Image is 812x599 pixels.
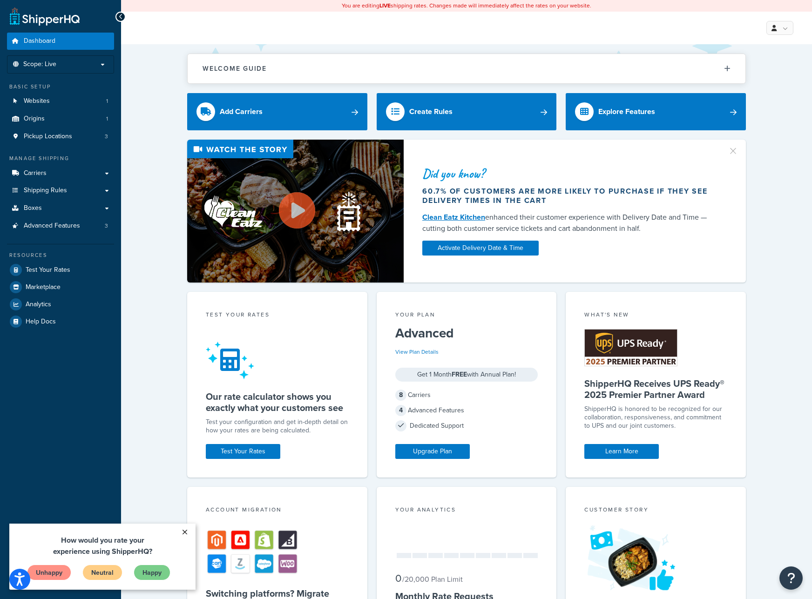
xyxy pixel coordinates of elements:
[24,133,72,141] span: Pickup Locations
[377,93,557,130] a: Create Rules
[584,444,659,459] a: Learn More
[7,262,114,278] a: Test Your Rates
[73,41,113,57] a: Neutral
[23,61,56,68] span: Scope: Live
[7,279,114,296] a: Marketplace
[7,313,114,330] a: Help Docs
[24,37,55,45] span: Dashboard
[7,251,114,259] div: Resources
[7,110,114,128] a: Origins1
[7,93,114,110] li: Websites
[24,97,50,105] span: Websites
[584,405,727,430] p: ShipperHQ is honored to be recognized for our collaboration, responsiveness, and commitment to UP...
[7,110,114,128] li: Origins
[584,505,727,516] div: Customer Story
[206,505,349,516] div: Account Migration
[598,105,655,118] div: Explore Features
[422,212,717,234] div: enhanced their customer experience with Delivery Date and Time — cutting both customer service ti...
[566,93,746,130] a: Explore Features
[24,115,45,123] span: Origins
[395,505,538,516] div: Your Analytics
[106,115,108,123] span: 1
[24,222,80,230] span: Advanced Features
[7,200,114,217] a: Boxes
[7,128,114,145] a: Pickup Locations3
[26,318,56,326] span: Help Docs
[18,41,62,57] a: Unhappy
[422,212,485,222] a: Clean Eatz Kitchen
[7,83,114,91] div: Basic Setup
[203,65,267,72] h2: Welcome Guide
[452,370,467,379] strong: FREE
[395,310,538,321] div: Your Plan
[422,167,717,180] div: Did you know?
[395,444,470,459] a: Upgrade Plan
[584,310,727,321] div: What's New
[402,574,463,585] small: / 20,000 Plan Limit
[409,105,453,118] div: Create Rules
[24,204,42,212] span: Boxes
[584,378,727,400] h5: ShipperHQ Receives UPS Ready® 2025 Premier Partner Award
[7,93,114,110] a: Websites1
[188,54,745,83] button: Welcome Guide
[206,418,349,435] div: Test your configuration and get in-depth detail on how your rates are being calculated.
[206,444,280,459] a: Test Your Rates
[395,571,401,586] span: 0
[206,391,349,413] h5: Our rate calculator shows you exactly what your customers see
[7,165,114,182] a: Carriers
[379,1,391,10] b: LIVE
[187,140,404,283] img: Video thumbnail
[422,187,717,205] div: 60.7% of customers are more likely to purchase if they see delivery times in the cart
[395,348,439,356] a: View Plan Details
[7,296,114,313] a: Analytics
[26,283,61,291] span: Marketplace
[7,182,114,199] a: Shipping Rules
[220,105,263,118] div: Add Carriers
[7,33,114,50] a: Dashboard
[7,217,114,235] li: Advanced Features
[24,169,47,177] span: Carriers
[26,301,51,309] span: Analytics
[105,222,108,230] span: 3
[779,566,803,590] button: Open Resource Center
[124,41,161,57] a: Happy
[395,405,406,416] span: 4
[395,390,406,401] span: 8
[7,128,114,145] li: Pickup Locations
[44,11,143,33] span: How would you rate your experience using ShipperHQ?
[7,217,114,235] a: Advanced Features3
[395,368,538,382] div: Get 1 Month with Annual Plan!
[7,155,114,162] div: Manage Shipping
[395,326,538,341] h5: Advanced
[422,241,539,256] a: Activate Delivery Date & Time
[24,187,67,195] span: Shipping Rules
[395,389,538,402] div: Carriers
[26,266,70,274] span: Test Your Rates
[106,97,108,105] span: 1
[395,419,538,432] div: Dedicated Support
[206,310,349,321] div: Test your rates
[395,404,538,417] div: Advanced Features
[187,93,367,130] a: Add Carriers
[105,133,108,141] span: 3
